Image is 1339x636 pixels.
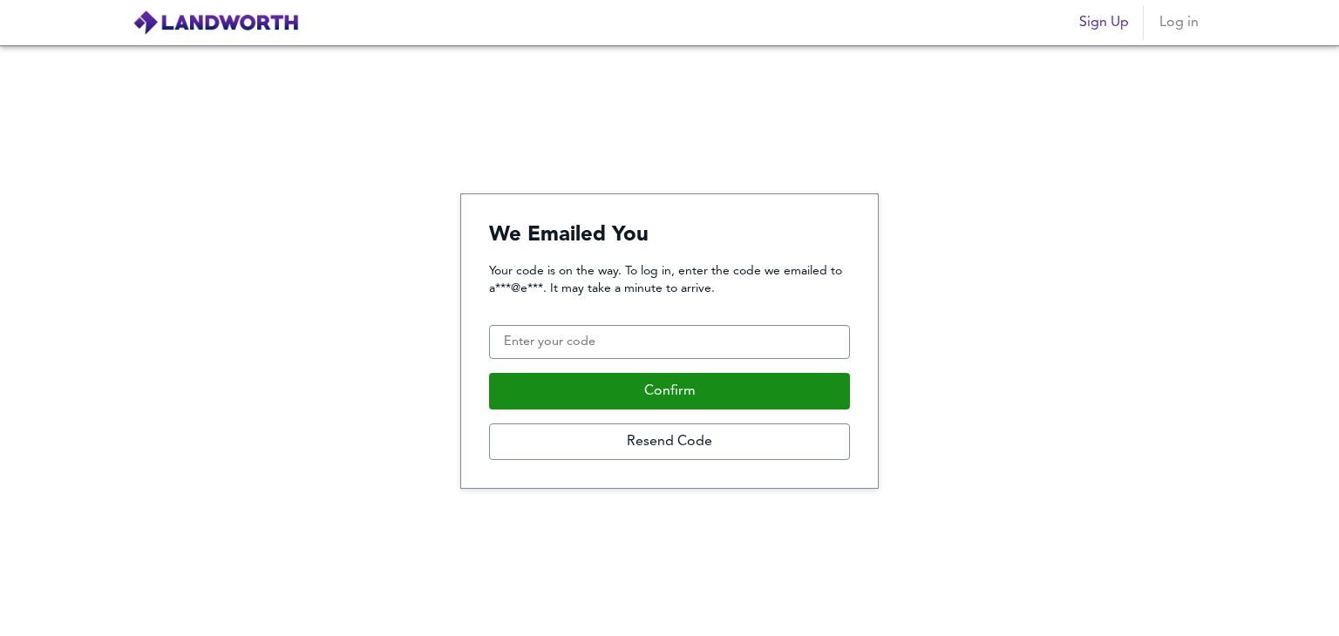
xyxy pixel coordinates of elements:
[489,423,850,460] button: Resend Code
[1079,10,1129,35] span: Sign Up
[489,262,850,297] p: Your code is on the way. To log in, enter the code we emailed to a***@e***. It may take a minute ...
[489,222,850,248] h4: We Emailed You
[1158,10,1200,35] span: Log in
[1151,5,1206,40] button: Log in
[489,373,850,409] button: Confirm
[133,10,299,36] img: logo
[489,325,850,360] input: Enter your code
[1072,5,1136,40] button: Sign Up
